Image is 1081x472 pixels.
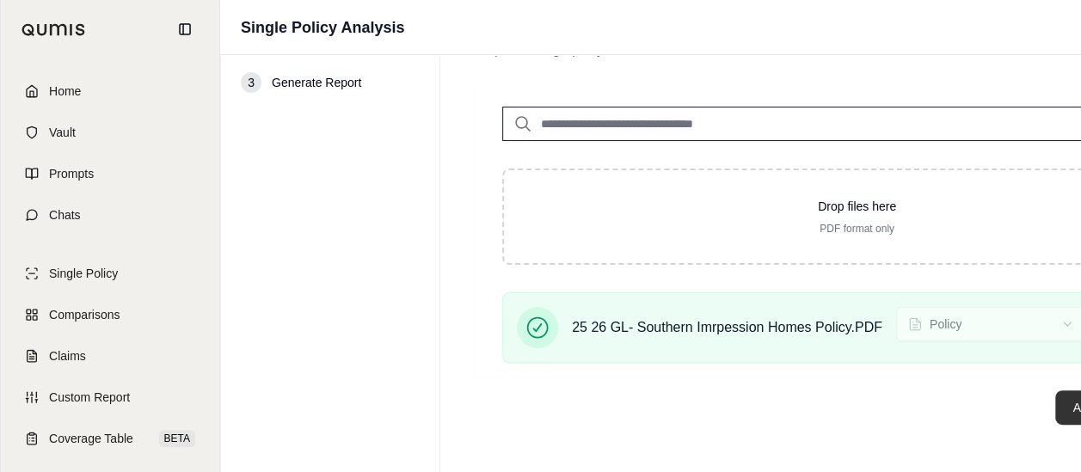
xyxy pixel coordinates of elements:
[49,83,81,100] span: Home
[49,306,120,323] span: Comparisons
[11,254,209,292] a: Single Policy
[49,206,81,224] span: Chats
[49,124,76,141] span: Vault
[11,72,209,110] a: Home
[49,430,133,447] span: Coverage Table
[11,196,209,234] a: Chats
[241,15,404,40] h1: Single Policy Analysis
[49,165,94,182] span: Prompts
[241,72,261,93] div: 3
[11,337,209,375] a: Claims
[159,430,195,447] span: BETA
[21,23,86,36] img: Qumis Logo
[49,265,118,282] span: Single Policy
[11,113,209,151] a: Vault
[11,296,209,334] a: Comparisons
[49,347,86,365] span: Claims
[49,389,130,406] span: Custom Report
[11,420,209,457] a: Coverage TableBETA
[572,317,882,338] span: 25 26 GL- Southern Imrpession Homes Policy.PDF
[171,15,199,43] button: Collapse sidebar
[272,74,361,91] span: Generate Report
[11,155,209,193] a: Prompts
[11,378,209,416] a: Custom Report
